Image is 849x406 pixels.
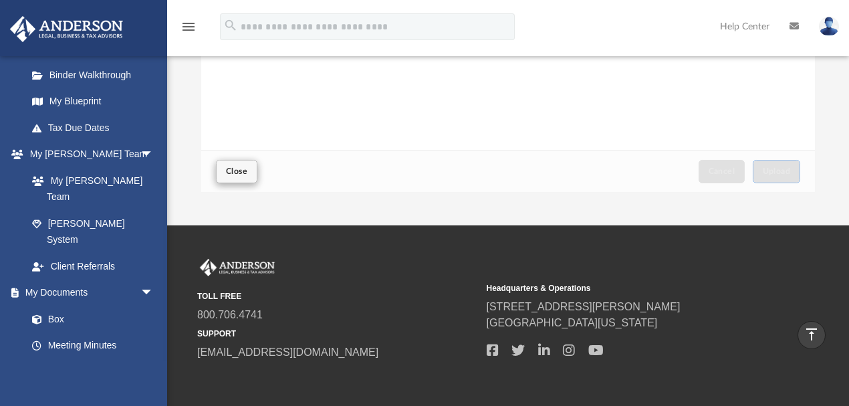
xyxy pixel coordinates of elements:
a: My [PERSON_NAME] Teamarrow_drop_down [9,141,167,168]
span: arrow_drop_down [140,280,167,307]
span: Cancel [709,167,735,175]
small: Headquarters & Operations [487,282,767,294]
a: My [PERSON_NAME] Team [19,167,160,210]
a: My Blueprint [19,88,167,115]
a: 800.706.4741 [197,309,263,320]
i: vertical_align_top [804,326,820,342]
small: TOLL FREE [197,290,477,302]
i: menu [180,19,197,35]
a: Tax Due Dates [19,114,174,141]
button: Cancel [699,160,745,183]
button: Upload [753,160,801,183]
a: menu [180,25,197,35]
span: arrow_drop_down [140,141,167,169]
small: SUPPORT [197,328,477,340]
a: [PERSON_NAME] System [19,210,167,253]
a: My Documentsarrow_drop_down [9,280,167,306]
a: vertical_align_top [798,321,826,349]
a: Box [19,306,160,332]
span: Upload [763,167,791,175]
a: Binder Walkthrough [19,62,174,88]
img: Anderson Advisors Platinum Portal [197,259,277,276]
a: [EMAIL_ADDRESS][DOMAIN_NAME] [197,346,378,358]
i: search [223,18,238,33]
button: Close [216,160,257,183]
span: Close [226,167,247,175]
a: [STREET_ADDRESS][PERSON_NAME] [487,301,681,312]
img: User Pic [819,17,839,36]
a: Meeting Minutes [19,332,167,359]
img: Anderson Advisors Platinum Portal [6,16,127,42]
a: [GEOGRAPHIC_DATA][US_STATE] [487,317,658,328]
a: Forms Library [19,359,160,385]
a: Client Referrals [19,253,167,280]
